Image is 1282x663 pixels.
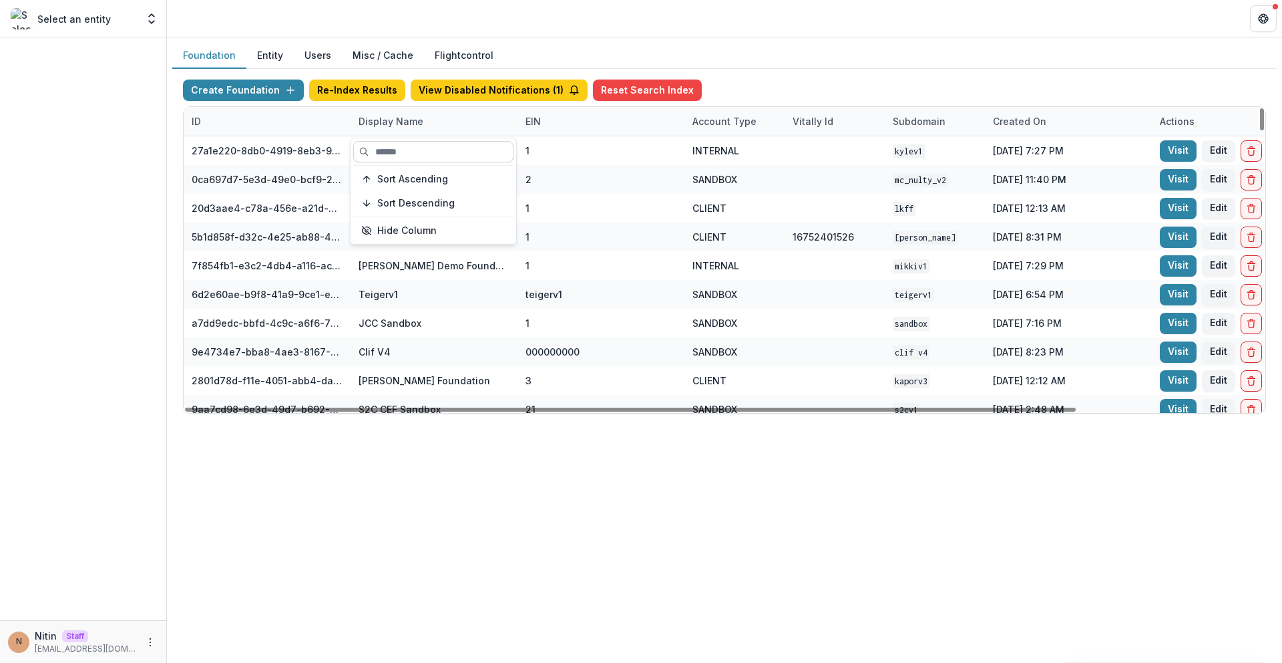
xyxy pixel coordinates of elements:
[192,374,343,388] div: 2801d78d-f11e-4051-abb4-dab00da98882
[525,259,529,273] div: 1
[353,168,513,190] button: Sort Ascending
[692,316,737,330] div: SANDBOX
[1241,255,1262,277] button: Delete Foundation
[985,165,1152,194] div: [DATE] 11:40 PM
[1160,169,1197,190] a: Visit
[785,107,885,136] div: Vitally Id
[1160,313,1197,334] a: Visit
[692,259,739,273] div: INTERNAL
[1202,370,1235,392] button: Edit
[692,230,726,244] div: CLIENT
[985,251,1152,280] div: [DATE] 7:29 PM
[893,259,929,273] code: mikkiv1
[192,345,343,359] div: 9e4734e7-bba8-4ae3-8167-95d86cec7b4b
[353,220,513,241] button: Hide Column
[785,114,841,128] div: Vitally Id
[1160,198,1197,219] a: Visit
[1202,399,1235,420] button: Edit
[692,374,726,388] div: CLIENT
[359,287,398,301] div: Teigerv1
[885,107,985,136] div: Subdomain
[1202,313,1235,334] button: Edit
[893,374,929,388] code: kaporv3
[142,5,161,32] button: Open entity switcher
[985,395,1152,424] div: [DATE] 2:48 AM
[11,8,32,29] img: Select an entity
[62,630,88,642] p: Staff
[1202,227,1235,248] button: Edit
[893,317,929,331] code: sandbox
[192,172,343,186] div: 0ca697d7-5e3d-49e0-bcf9-217f69e92d71
[593,80,702,101] button: Reset Search Index
[525,316,529,330] div: 1
[525,144,529,158] div: 1
[192,259,343,273] div: 7f854fb1-e3c2-4db4-a116-aca576521abc
[16,638,22,646] div: Nitin
[893,346,929,360] code: Clif V4
[351,107,517,136] div: Display Name
[525,374,531,388] div: 3
[1241,140,1262,162] button: Delete Foundation
[692,201,726,215] div: CLIENT
[35,643,137,655] p: [EMAIL_ADDRESS][DOMAIN_NAME]
[692,172,737,186] div: SANDBOX
[342,43,424,69] button: Misc / Cache
[525,172,531,186] div: 2
[692,402,737,416] div: SANDBOX
[517,107,684,136] div: EIN
[692,345,737,359] div: SANDBOX
[411,80,588,101] button: View Disabled Notifications (1)
[985,309,1152,338] div: [DATE] 7:16 PM
[359,374,490,388] div: [PERSON_NAME] Foundation
[1241,227,1262,248] button: Delete Foundation
[184,114,209,128] div: ID
[692,144,739,158] div: INTERNAL
[985,338,1152,366] div: [DATE] 8:23 PM
[353,192,513,214] button: Sort Descending
[192,316,343,330] div: a7dd9edc-bbfd-4c9c-a6f6-76d0743bf1cd
[359,402,441,416] div: S2C CEF Sandbox
[1160,284,1197,305] a: Visit
[1202,169,1235,190] button: Edit
[35,629,57,643] p: Nitin
[985,194,1152,223] div: [DATE] 12:13 AM
[525,402,536,416] div: 21
[142,634,158,650] button: More
[172,43,246,69] button: Foundation
[192,201,343,215] div: 20d3aae4-c78a-456e-a21d-91c97a6a725f
[684,107,785,136] div: Account Type
[309,80,405,101] button: Re-Index Results
[985,280,1152,309] div: [DATE] 6:54 PM
[893,173,948,187] code: mc_nulty_v2
[359,259,509,273] div: [PERSON_NAME] Demo Foundation
[985,114,1054,128] div: Created on
[1160,370,1197,392] a: Visit
[37,12,111,26] p: Select an entity
[885,114,953,128] div: Subdomain
[192,144,343,158] div: 27a1e220-8db0-4919-8eb3-9f29ee33f7b0
[525,230,529,244] div: 1
[517,114,549,128] div: EIN
[435,48,493,62] a: Flightcontrol
[684,114,765,128] div: Account Type
[692,287,737,301] div: SANDBOX
[184,107,351,136] div: ID
[893,288,934,302] code: teigerv1
[192,402,343,416] div: 9aa7cd98-6e3d-49d7-b692-3e5f3d1facd4
[525,345,580,359] div: 000000000
[192,230,343,244] div: 5b1d858f-d32c-4e25-ab88-434536713791
[985,107,1152,136] div: Created on
[1202,140,1235,162] button: Edit
[525,287,562,301] div: teigerv1
[1241,198,1262,219] button: Delete Foundation
[893,231,957,245] code: [PERSON_NAME]
[985,366,1152,395] div: [DATE] 12:12 AM
[985,136,1152,165] div: [DATE] 7:27 PM
[893,202,915,216] code: lkff
[183,80,304,101] button: Create Foundation
[359,345,391,359] div: Clif V4
[893,144,925,158] code: kylev1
